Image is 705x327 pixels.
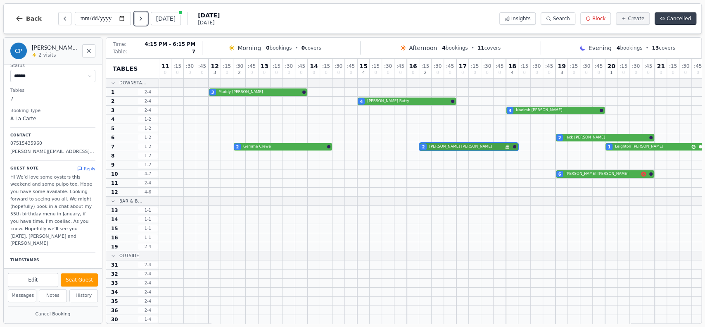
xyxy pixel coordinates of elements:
span: 14 [310,63,318,69]
span: 1 - 2 [138,153,158,159]
span: covers [477,45,501,51]
span: : 45 [595,64,603,69]
span: • [471,45,474,51]
span: 2 [238,71,240,75]
span: 0 [486,71,488,75]
span: 0 [275,71,278,75]
span: 2 [236,144,239,150]
span: 1 - 1 [138,234,158,241]
button: Seat Guest [61,273,98,286]
span: Evening [589,44,612,52]
span: 0 [226,71,228,75]
span: 4 [362,71,365,75]
span: 35 [111,298,118,305]
span: : 45 [644,64,652,69]
span: 0 [473,71,476,75]
span: covers [652,45,675,51]
svg: Allergens: Nuts, Tree nuts [641,172,646,177]
span: 0 [176,71,178,75]
span: 0 [672,71,674,75]
span: 14 [111,216,118,223]
span: 0 [387,71,389,75]
span: Time: [113,41,126,48]
span: : 15 [669,64,677,69]
span: 21 [657,63,665,69]
span: [PERSON_NAME] [PERSON_NAME] [429,144,503,150]
span: 3 [111,107,114,114]
span: 2 [558,135,561,141]
span: Search [553,15,570,22]
span: 0 [266,45,269,51]
span: 19 [558,63,565,69]
span: 0 [436,71,439,75]
span: 10 [111,171,118,177]
button: Notes [39,289,67,302]
span: 2 - 4 [138,271,158,277]
span: 16 [409,63,417,69]
span: 12 [211,63,218,69]
span: 1 - 2 [138,134,158,141]
span: 2 - 4 [138,262,158,268]
span: 0 [647,71,649,75]
span: Tables [113,64,138,73]
button: [DATE] [151,12,181,25]
span: 30 [111,316,118,323]
span: 4 [617,45,620,51]
span: 2 - 4 [138,298,158,304]
dd: 7 [10,95,95,103]
span: Maddy [PERSON_NAME] [218,89,301,95]
span: 0 [597,71,600,75]
p: Contact [10,133,95,138]
span: 17 [458,63,466,69]
span: : 30 [186,64,194,69]
span: 1 - 4 [138,316,158,322]
span: 36 [111,307,118,314]
span: 15 [359,63,367,69]
svg: Google booking [691,145,696,149]
button: Insights [499,12,536,25]
h2: [PERSON_NAME] [PERSON_NAME] [32,43,77,52]
span: 4 [360,98,363,105]
span: 15 [111,225,118,232]
span: 2 - 4 [138,289,158,295]
span: Gemma Crewe [243,144,325,150]
span: 34 [111,289,118,296]
button: Create [616,12,650,25]
span: [PERSON_NAME] [PERSON_NAME] [565,171,639,177]
span: Downsta... [119,80,147,86]
span: 1 - 2 [138,125,158,131]
span: 0 [585,71,587,75]
span: bookings [266,45,292,51]
span: 16 [111,234,118,241]
span: 6 [111,134,114,141]
span: 2 - 4 [138,89,158,95]
button: Edit [8,273,58,287]
span: 7 [192,48,195,55]
span: 3 [214,71,216,75]
span: 4 - 7 [138,171,158,177]
span: 0 [523,71,525,75]
span: : 30 [483,64,491,69]
span: : 15 [322,64,330,69]
span: 0 [301,45,305,51]
span: 0 [325,71,327,75]
span: 0 [374,71,377,75]
span: : 15 [223,64,231,69]
span: 0 [634,71,637,75]
span: : 45 [446,64,454,69]
span: 1 - 1 [138,207,158,213]
span: bookings [617,45,642,51]
span: 32 [111,271,118,277]
span: : 15 [471,64,479,69]
span: Morning [237,44,261,52]
button: Previous day [58,12,71,25]
button: Cancelled [655,12,696,25]
span: 18 [508,63,516,69]
span: 2 [424,71,426,75]
span: 0 [684,71,686,75]
span: 7 [111,143,114,150]
span: 8 [560,71,563,75]
span: : 45 [396,64,404,69]
span: 2 visits [38,52,56,58]
button: Cancel Booking [8,309,98,320]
